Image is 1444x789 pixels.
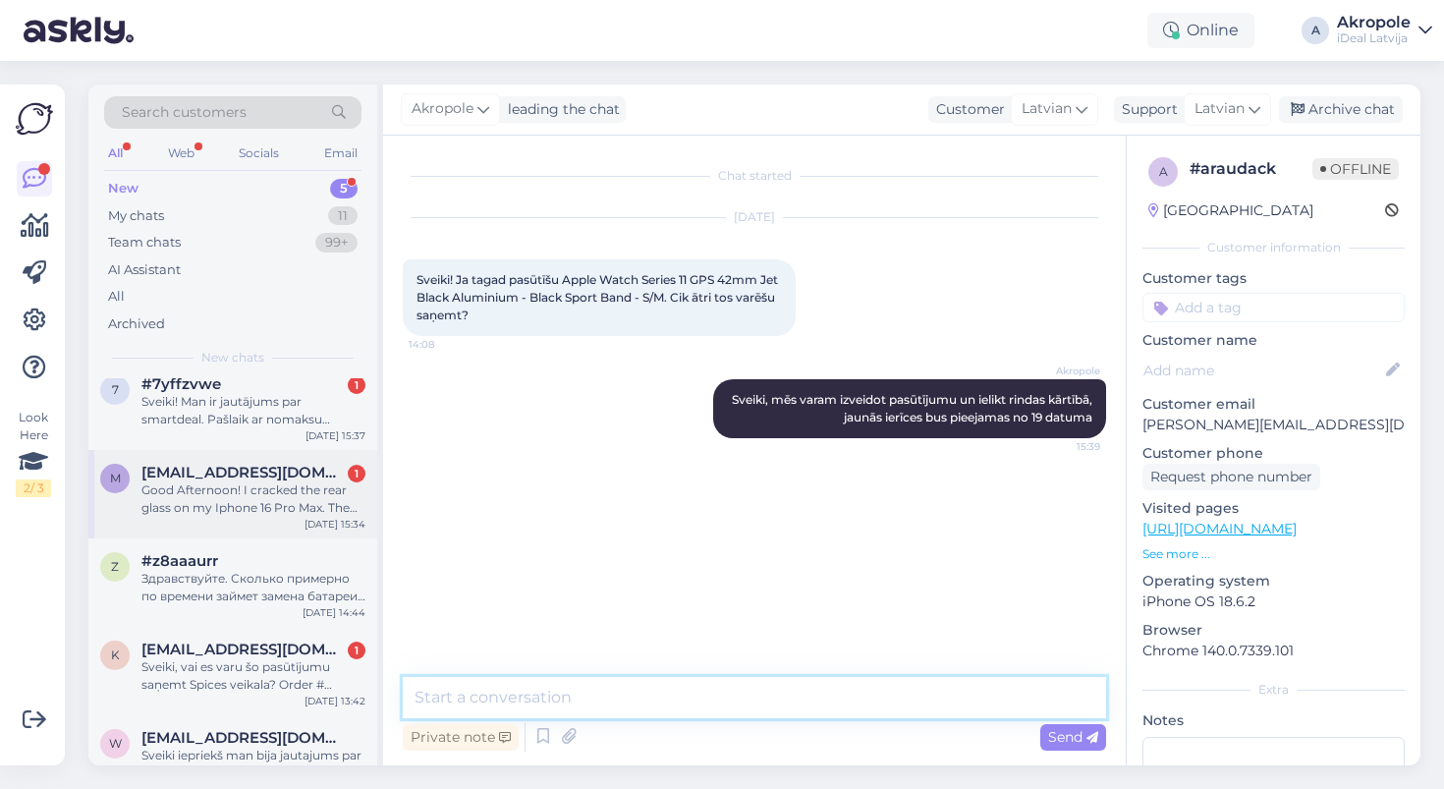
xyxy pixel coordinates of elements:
[122,102,247,123] span: Search customers
[1142,592,1405,612] p: iPhone OS 18.6.2
[1142,545,1405,563] p: See more ...
[16,409,51,497] div: Look Here
[108,233,181,253] div: Team chats
[1194,98,1245,120] span: Latvian
[111,559,119,574] span: z
[330,179,358,198] div: 5
[201,349,264,366] span: New chats
[112,382,119,397] span: 7
[1147,13,1254,48] div: Online
[1114,99,1178,120] div: Support
[403,167,1106,185] div: Chat started
[1142,520,1297,537] a: [URL][DOMAIN_NAME]
[108,287,125,307] div: All
[1142,681,1405,699] div: Extra
[108,179,139,198] div: New
[1142,330,1405,351] p: Customer name
[1190,157,1312,181] div: # araudack
[303,605,365,620] div: [DATE] 14:44
[16,479,51,497] div: 2 / 3
[141,641,346,658] span: kotostas@gmail.com
[108,260,181,280] div: AI Assistant
[141,481,365,517] div: Good Afternoon! I cracked the rear glass on my Iphone 16 Pro Max. The camera block is unbroken. I...
[164,141,198,166] div: Web
[305,428,365,443] div: [DATE] 15:37
[1312,158,1399,180] span: Offline
[348,642,365,659] div: 1
[732,392,1095,424] span: Sveiki, mēs varam izveidot pasūtījumu un ielikt rindas kārtībā, jaunās ierīces bus pieejamas no 1...
[1048,728,1098,746] span: Send
[110,471,121,485] span: m
[409,337,482,352] span: 14:08
[928,99,1005,120] div: Customer
[141,552,218,570] span: #z8aaaurr
[305,694,365,708] div: [DATE] 13:42
[348,465,365,482] div: 1
[320,141,361,166] div: Email
[141,729,346,747] span: winterfree96@gmail.com
[109,736,122,751] span: w
[1022,98,1072,120] span: Latvian
[1142,268,1405,289] p: Customer tags
[1027,439,1100,454] span: 15:39
[1142,464,1320,490] div: Request phone number
[403,208,1106,226] div: [DATE]
[1159,164,1168,179] span: a
[235,141,283,166] div: Socials
[1143,360,1382,381] input: Add name
[1148,200,1313,221] div: [GEOGRAPHIC_DATA]
[141,747,365,782] div: Sveiki iepriekš man bija jautajums par Smart Deal ligumu uz kuru Jus atbildejat - [[DATE] 11:32]:...
[108,206,164,226] div: My chats
[412,98,473,120] span: Akropole
[1302,17,1329,44] div: A
[141,464,346,481] span: mdengin4@gmail.com
[141,570,365,605] div: Здравствуйте. Сколько примерно по времени займет замена батареи на iPhone 15?(базовая модель)
[315,233,358,253] div: 99+
[111,648,120,662] span: k
[1027,364,1100,378] span: Akropole
[1142,415,1405,435] p: [PERSON_NAME][EMAIL_ADDRESS][DOMAIN_NAME]
[141,393,365,428] div: Sveiki! Man ir jautājums par smartdeal. Pašlaik ar nomaksu “smartdeal” maksāju par savu tālruni. ...
[1142,710,1405,731] p: Notes
[1142,443,1405,464] p: Customer phone
[1142,620,1405,641] p: Browser
[1142,641,1405,661] p: Chrome 140.0.7339.101
[1142,239,1405,256] div: Customer information
[500,99,620,120] div: leading the chat
[141,658,365,694] div: Sveiki, vai es varu šo pasūtījumu saņemt Spices veikala? Order # 2000082307. Iepriekš paldies
[141,375,221,393] span: #7yffzvwe
[403,724,519,751] div: Private note
[16,100,53,138] img: Askly Logo
[1142,498,1405,519] p: Visited pages
[1337,15,1432,46] a: AkropoleiDeal Latvija
[1279,96,1403,123] div: Archive chat
[1337,15,1411,30] div: Akropole
[104,141,127,166] div: All
[417,272,781,322] span: Sveiki! Ja tagad pasūtīšu Apple Watch Series 11 GPS 42mm Jet Black Aluminium - Black Sport Band -...
[1337,30,1411,46] div: iDeal Latvija
[305,517,365,532] div: [DATE] 15:34
[1142,394,1405,415] p: Customer email
[108,314,165,334] div: Archived
[348,376,365,394] div: 1
[328,206,358,226] div: 11
[1142,293,1405,322] input: Add a tag
[1142,571,1405,592] p: Operating system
